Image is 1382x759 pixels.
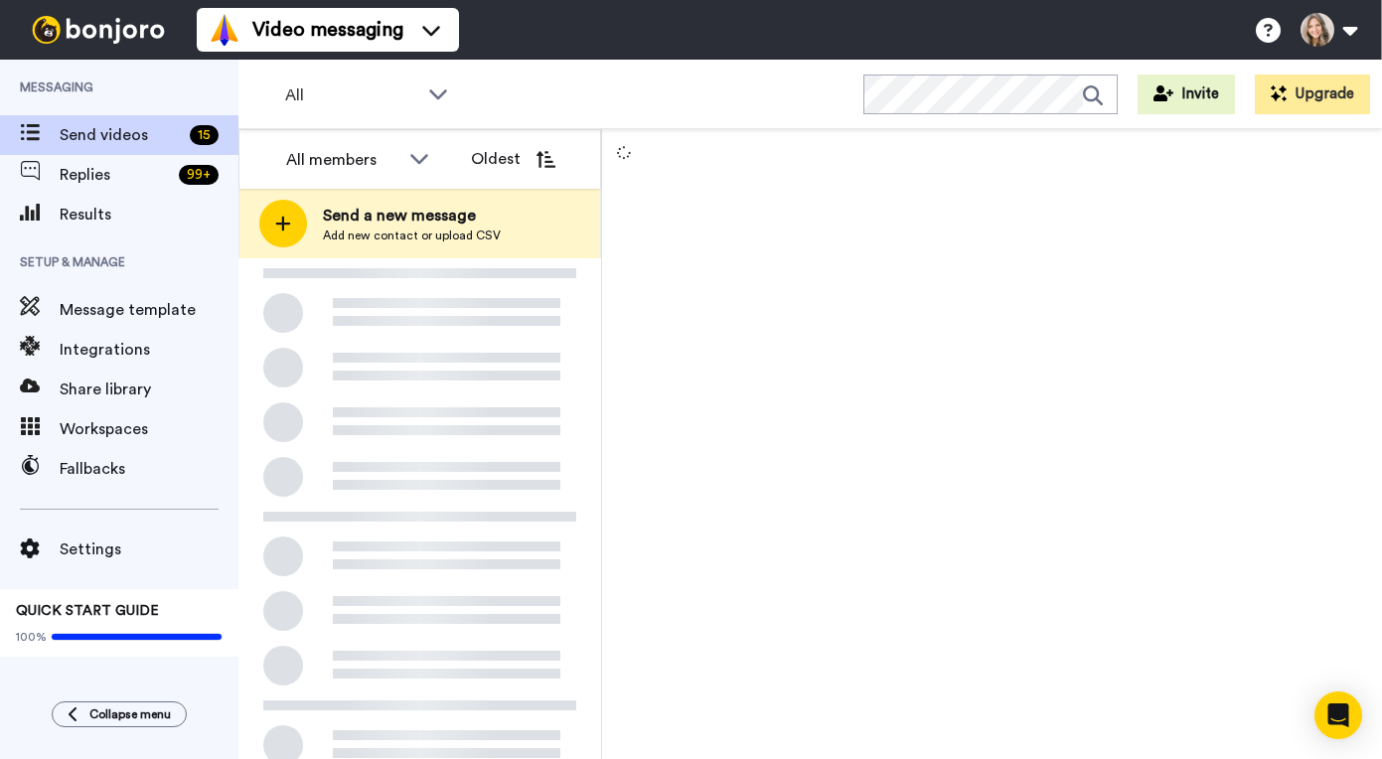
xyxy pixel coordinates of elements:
[16,604,159,618] span: QUICK START GUIDE
[1138,75,1235,114] button: Invite
[60,457,238,481] span: Fallbacks
[190,125,219,145] div: 15
[1255,75,1370,114] button: Upgrade
[323,204,501,228] span: Send a new message
[89,706,171,722] span: Collapse menu
[52,701,187,727] button: Collapse menu
[60,123,182,147] span: Send videos
[60,298,238,322] span: Message template
[286,148,399,172] div: All members
[24,16,173,44] img: bj-logo-header-white.svg
[456,139,570,179] button: Oldest
[60,378,238,401] span: Share library
[179,165,219,185] div: 99 +
[60,203,238,227] span: Results
[16,629,47,645] span: 100%
[323,228,501,243] span: Add new contact or upload CSV
[252,16,403,44] span: Video messaging
[285,83,418,107] span: All
[60,417,238,441] span: Workspaces
[60,537,238,561] span: Settings
[209,14,240,46] img: vm-color.svg
[1314,691,1362,739] div: Open Intercom Messenger
[60,163,171,187] span: Replies
[60,338,238,362] span: Integrations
